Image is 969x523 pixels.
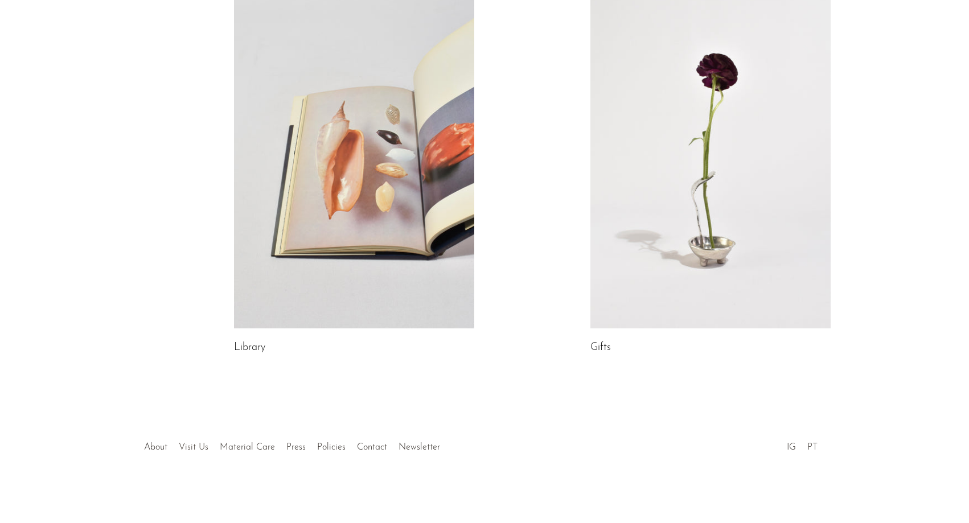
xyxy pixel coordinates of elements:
a: PT [807,443,818,452]
a: IG [787,443,796,452]
a: Press [286,443,306,452]
a: Visit Us [179,443,208,452]
a: Library [234,343,265,353]
a: Material Care [220,443,275,452]
a: Policies [317,443,346,452]
a: Contact [357,443,387,452]
a: About [144,443,167,452]
ul: Quick links [138,434,446,455]
ul: Social Medias [781,434,823,455]
a: Gifts [590,343,611,353]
